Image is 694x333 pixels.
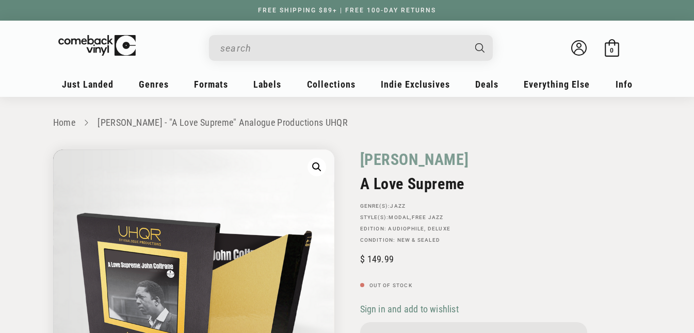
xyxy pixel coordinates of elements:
span: Indie Exclusives [381,79,450,90]
button: Search [466,35,494,61]
a: Home [53,117,75,128]
p: Out of stock [360,282,587,289]
p: STYLE(S): , [360,214,587,221]
span: Info [616,79,633,90]
span: Everything Else [524,79,590,90]
span: 0 [610,46,614,54]
a: Free Jazz [412,214,444,220]
span: Labels [253,79,281,90]
nav: breadcrumbs [53,115,641,130]
a: [PERSON_NAME] [360,149,469,170]
a: FREE SHIPPING $89+ | FREE 100-DAY RETURNS [248,7,446,14]
button: Sign in and add to wishlist [360,303,462,315]
p: GENRE(S): [360,203,587,209]
span: Collections [307,79,356,90]
span: Deals [475,79,498,90]
a: Audiophile [388,226,424,231]
a: Modal [389,214,410,220]
span: Sign in and add to wishlist [360,304,459,314]
span: $ [360,254,365,264]
span: 149.99 [360,254,394,264]
span: Genres [139,79,169,90]
a: Jazz [390,203,406,209]
span: Formats [194,79,228,90]
h2: A Love Supreme [360,175,587,193]
p: Condition: New & Sealed [360,237,587,243]
input: search [220,38,465,59]
span: Just Landed [62,79,114,90]
div: Search [209,35,493,61]
p: Edition: , Deluxe [360,226,587,232]
a: [PERSON_NAME] - "A Love Supreme" Analogue Productions UHQR [98,117,348,128]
